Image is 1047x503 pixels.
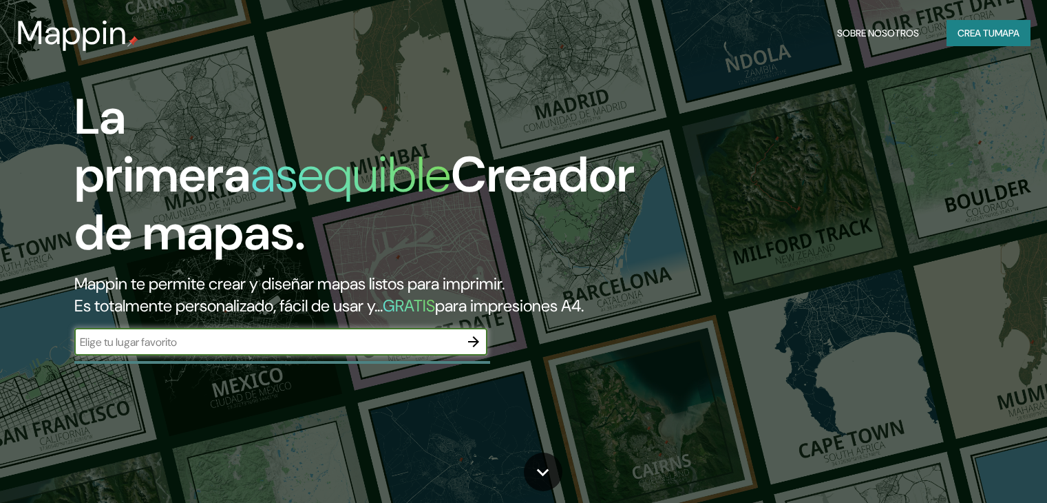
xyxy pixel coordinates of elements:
[435,295,584,316] font: para impresiones A4.
[17,11,127,54] font: Mappin
[946,20,1030,46] button: Crea tumapa
[958,27,995,39] font: Crea tu
[995,27,1019,39] font: mapa
[127,36,138,47] img: pin de mapeo
[74,85,251,207] font: La primera
[383,295,435,316] font: GRATIS
[251,143,451,207] font: asequible
[74,143,635,265] font: Creador de mapas.
[832,20,924,46] button: Sobre nosotros
[74,273,505,294] font: Mappin te permite crear y diseñar mapas listos para imprimir.
[837,27,919,39] font: Sobre nosotros
[74,295,383,316] font: Es totalmente personalizado, fácil de usar y...
[74,334,460,350] input: Elige tu lugar favorito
